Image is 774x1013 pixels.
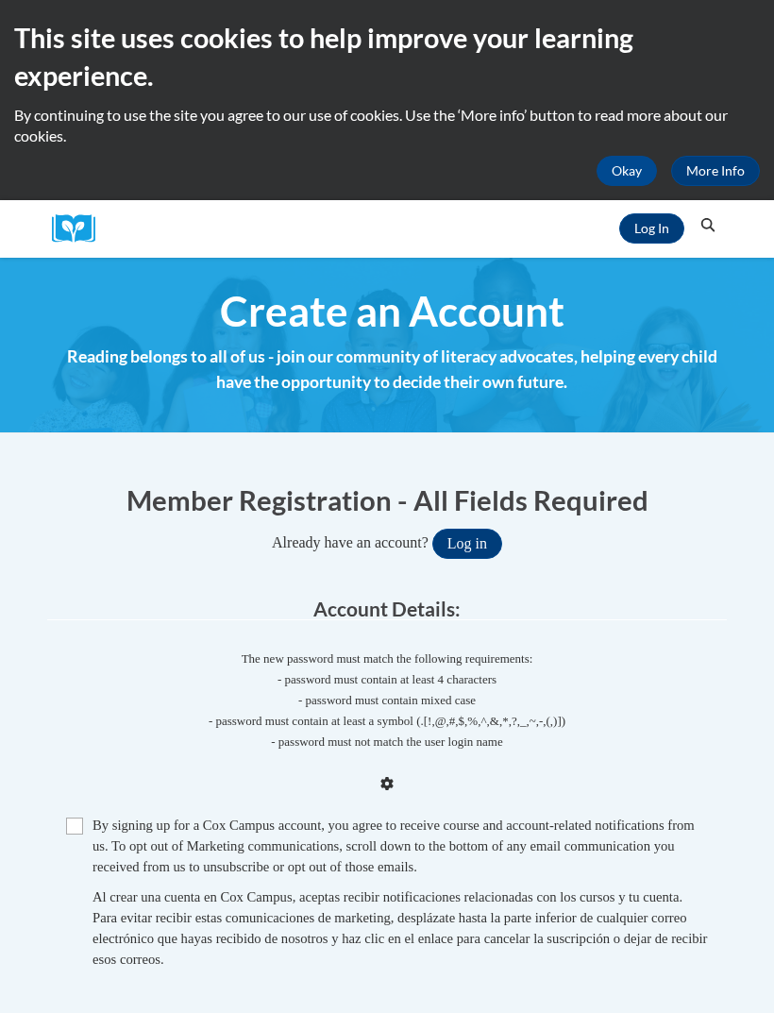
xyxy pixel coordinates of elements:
span: - password must contain at least 4 characters - password must contain mixed case - password must ... [47,669,727,752]
span: Al crear una cuenta en Cox Campus, aceptas recibir notificaciones relacionadas con los cursos y t... [93,889,707,967]
button: Okay [597,156,657,186]
span: Create an Account [220,286,564,336]
span: Account Details: [313,597,461,620]
button: Log in [432,529,502,559]
img: Logo brand [52,214,109,244]
h2: This site uses cookies to help improve your learning experience. [14,19,760,95]
span: The new password must match the following requirements: [242,651,533,666]
h4: Reading belongs to all of us - join our community of literacy advocates, helping every child have... [52,345,732,395]
span: By signing up for a Cox Campus account, you agree to receive course and account-related notificat... [93,818,695,874]
p: By continuing to use the site you agree to our use of cookies. Use the ‘More info’ button to read... [14,105,760,146]
a: Log In [619,213,684,244]
a: More Info [671,156,760,186]
a: Cox Campus [52,214,109,244]
h1: Member Registration - All Fields Required [47,481,727,519]
button: Search [694,214,722,237]
span: Already have an account? [272,534,429,550]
